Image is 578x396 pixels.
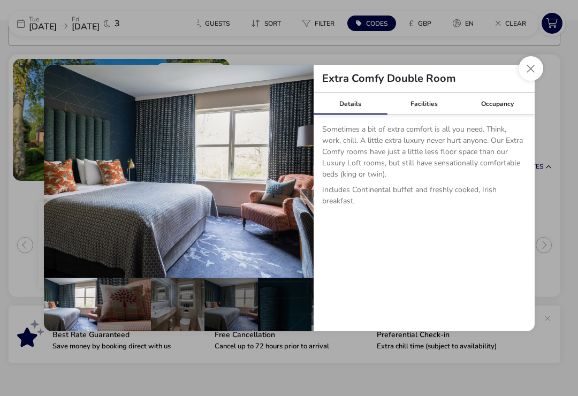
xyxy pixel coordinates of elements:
img: 2fc8d8194b289e90031513efd3cd5548923c7455a633bcbef55e80dd528340a8 [44,65,314,278]
p: Sometimes a bit of extra comfort is all you need. Think, work, chill. A little extra luxury never... [322,124,526,184]
div: details [44,65,535,331]
p: Includes Continental buffet and freshly cooked, Irish breakfast. [322,184,526,211]
div: Occupancy [461,93,535,115]
div: Details [314,93,387,115]
h2: Extra Comfy Double Room [314,73,465,84]
button: Close dialog [519,56,543,81]
div: Facilities [387,93,461,115]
